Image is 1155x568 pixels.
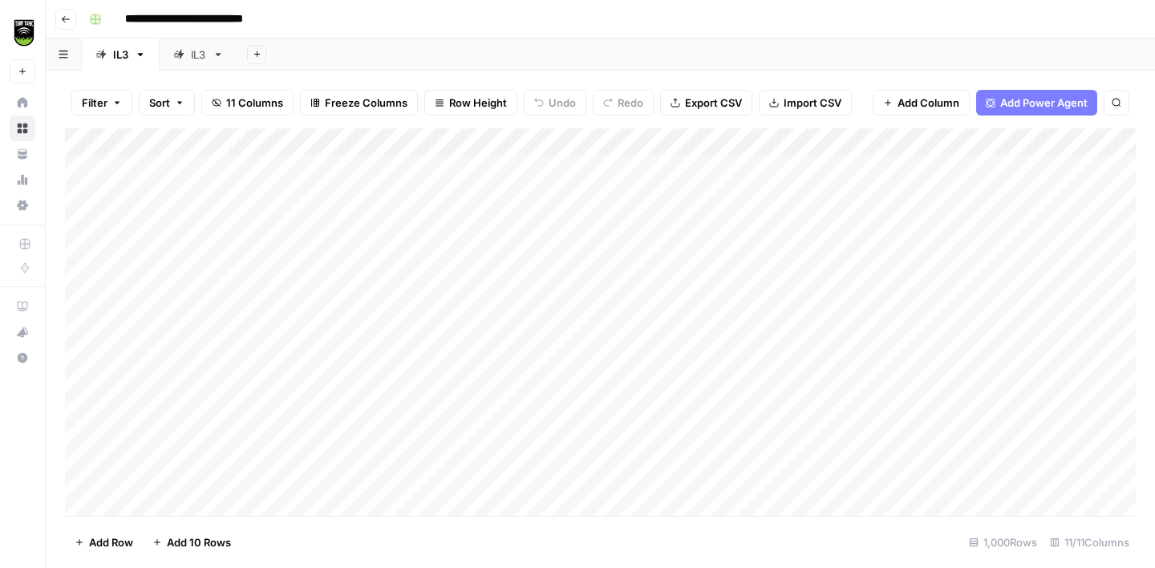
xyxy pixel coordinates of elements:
[1000,95,1088,111] span: Add Power Agent
[10,167,35,193] a: Usage
[784,95,841,111] span: Import CSV
[160,39,237,71] a: IL3
[10,116,35,141] a: Browse
[167,534,231,550] span: Add 10 Rows
[113,47,128,63] div: IL3
[191,47,206,63] div: IL3
[65,529,143,555] button: Add Row
[10,319,35,345] button: What's new?
[593,90,654,116] button: Redo
[10,294,35,319] a: AirOps Academy
[976,90,1097,116] button: Add Power Agent
[873,90,970,116] button: Add Column
[618,95,643,111] span: Redo
[300,90,418,116] button: Freeze Columns
[325,95,407,111] span: Freeze Columns
[424,90,517,116] button: Row Height
[898,95,959,111] span: Add Column
[549,95,576,111] span: Undo
[71,90,132,116] button: Filter
[524,90,586,116] button: Undo
[449,95,507,111] span: Row Height
[962,529,1044,555] div: 1,000 Rows
[10,345,35,371] button: Help + Support
[685,95,742,111] span: Export CSV
[201,90,294,116] button: 11 Columns
[10,18,38,47] img: Turf Tank - Data Team Logo
[10,320,34,344] div: What's new?
[82,39,160,71] a: IL3
[139,90,195,116] button: Sort
[10,141,35,167] a: Your Data
[149,95,170,111] span: Sort
[10,13,35,53] button: Workspace: Turf Tank - Data Team
[89,534,133,550] span: Add Row
[82,95,107,111] span: Filter
[660,90,752,116] button: Export CSV
[759,90,852,116] button: Import CSV
[226,95,283,111] span: 11 Columns
[143,529,241,555] button: Add 10 Rows
[10,90,35,116] a: Home
[10,193,35,218] a: Settings
[1044,529,1136,555] div: 11/11 Columns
